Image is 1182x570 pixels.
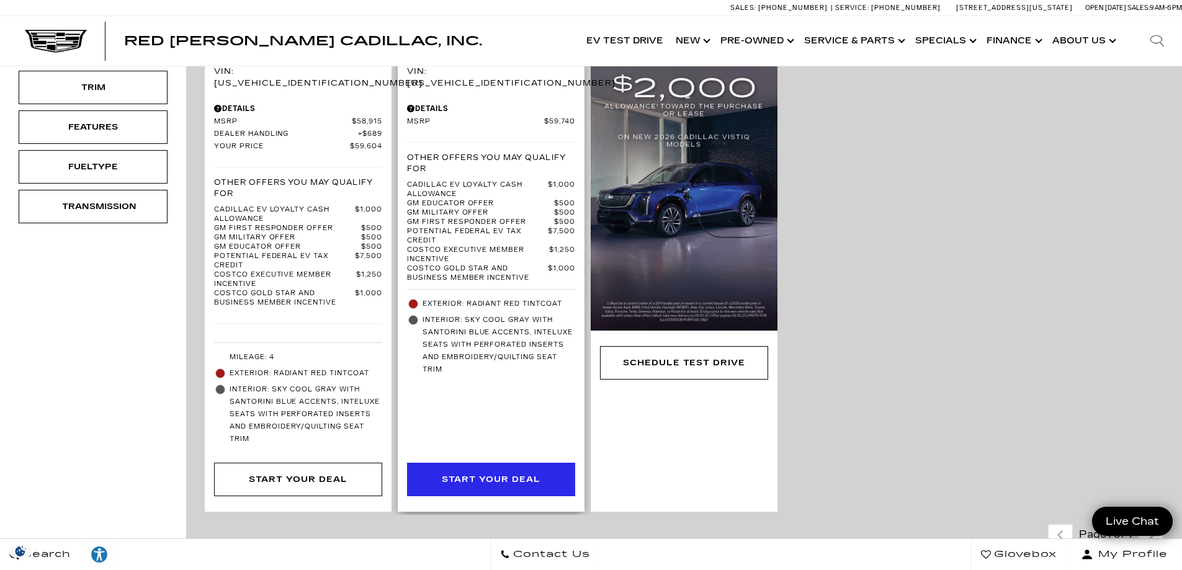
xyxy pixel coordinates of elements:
span: Cadillac EV Loyalty Cash Allowance [407,180,548,199]
span: 9 AM-6 PM [1150,4,1182,12]
span: GM Educator Offer [407,199,554,208]
a: New [669,16,714,66]
span: Interior: Sky Cool Gray with Santorini Blue accents, Inteluxe Seats with Perforated inserts and e... [423,314,575,376]
div: Trim [62,81,124,94]
div: Search [1132,16,1182,66]
span: $500 [554,218,575,227]
span: Exterior: Radiant Red Tintcoat [230,367,382,380]
img: Opt-Out Icon [6,545,35,558]
a: GM First Responder Offer $500 [214,224,382,233]
span: GM Military Offer [407,208,554,218]
div: Pricing Details - New 2025 Cadillac OPTIQ Sport 2 [407,103,575,114]
span: GM Educator Offer [214,243,361,252]
span: $7,500 [548,227,575,246]
a: Finance [980,16,1046,66]
a: EV Test Drive [580,16,669,66]
a: About Us [1046,16,1120,66]
div: Fueltype [62,160,124,174]
a: Service: [PHONE_NUMBER] [831,4,944,11]
span: Sales: [730,4,756,12]
span: $7,500 [355,252,382,270]
a: Dealer Handling $689 [214,130,382,139]
span: Potential Federal EV Tax Credit [214,252,355,270]
section: Click to Open Cookie Consent Modal [6,545,35,558]
span: Open [DATE] [1085,4,1126,12]
div: Transmission [62,200,124,213]
span: Exterior: Radiant Red Tintcoat [423,298,575,310]
a: GM First Responder Offer $500 [407,218,575,227]
span: MSRP [214,117,352,127]
span: $500 [361,233,382,243]
div: Pricing Details - New 2025 Cadillac OPTIQ Sport 2 [214,103,382,114]
span: $1,250 [549,246,575,264]
span: $500 [554,208,575,218]
div: Start Your Deal [442,473,540,486]
a: GM Military Offer $500 [407,208,575,218]
span: Costco Executive Member Incentive [407,246,549,264]
span: $500 [361,224,382,233]
a: MSRP $59,740 [407,117,575,127]
span: $59,604 [350,142,382,151]
span: $500 [554,199,575,208]
span: Red [PERSON_NAME] Cadillac, Inc. [124,33,482,48]
a: Pre-Owned [714,16,798,66]
span: Glovebox [991,546,1057,563]
span: $1,000 [355,205,382,224]
a: Costco Gold Star and Business Member Incentive $1,000 [407,264,575,283]
div: Start Your Deal [214,463,382,496]
a: [STREET_ADDRESS][US_STATE] [956,4,1073,12]
a: Live Chat [1092,507,1173,536]
span: $59,740 [544,117,575,127]
span: Dealer Handling [214,130,358,139]
div: Schedule Test Drive [600,346,768,380]
span: GM First Responder Offer [214,224,361,233]
a: Specials [909,16,980,66]
span: $1,000 [355,289,382,308]
div: Explore your accessibility options [81,545,118,564]
div: FueltypeFueltype [19,150,168,184]
a: Costco Executive Member Incentive $1,250 [407,246,575,264]
a: Costco Executive Member Incentive $1,250 [214,270,382,289]
span: Your Price [214,142,350,151]
a: Service & Parts [798,16,909,66]
a: Potential Federal EV Tax Credit $7,500 [407,227,575,246]
span: Costco Executive Member Incentive [214,270,356,289]
p: Other Offers You May Qualify For [214,177,382,199]
span: Costco Gold Star and Business Member Incentive [214,289,355,308]
a: MSRP $58,915 [214,117,382,127]
span: $1,000 [548,264,575,283]
span: My Profile [1093,546,1168,563]
span: [PHONE_NUMBER] [758,4,828,12]
span: Service: [835,4,869,12]
a: Red [PERSON_NAME] Cadillac, Inc. [124,35,482,47]
a: Contact Us [490,539,600,570]
a: Glovebox [971,539,1067,570]
span: GM Military Offer [214,233,361,243]
span: MSRP [407,117,544,127]
a: Explore your accessibility options [81,539,119,570]
span: Costco Gold Star and Business Member Incentive [407,264,548,283]
span: Search [19,546,71,563]
span: Sales: [1127,4,1150,12]
button: Open user profile menu [1067,539,1182,570]
a: GM Military Offer $500 [214,233,382,243]
span: Cadillac EV Loyalty Cash Allowance [214,205,355,224]
div: Features [62,120,124,134]
span: Contact Us [510,546,590,563]
div: TrimTrim [19,71,168,104]
div: TransmissionTransmission [19,190,168,223]
div: VIN: [US_VEHICLE_IDENTIFICATION_NUMBER] [214,66,382,88]
span: $1,250 [356,270,382,289]
a: Sales: [PHONE_NUMBER] [730,4,831,11]
div: Start Your Deal [407,463,575,496]
div: FeaturesFeatures [19,110,168,144]
span: $689 [358,130,382,139]
span: $500 [361,243,382,252]
a: GM Educator Offer $500 [407,199,575,208]
span: GM First Responder Offer [407,218,554,227]
span: $1,000 [548,180,575,199]
span: [PHONE_NUMBER] [871,4,941,12]
a: Cadillac EV Loyalty Cash Allowance $1,000 [214,205,382,224]
img: Cadillac Dark Logo with Cadillac White Text [25,29,87,53]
